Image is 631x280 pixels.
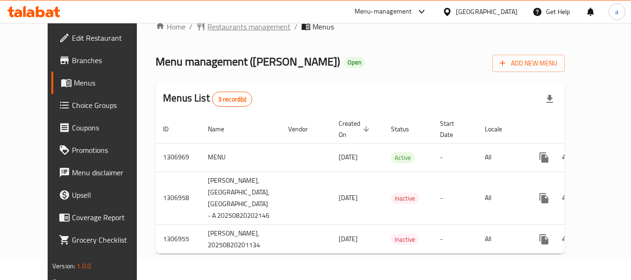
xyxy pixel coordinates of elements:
a: Promotions [51,139,153,161]
span: Inactive [391,234,419,245]
span: Edit Restaurant [72,32,146,43]
table: enhanced table [156,115,630,254]
button: Change Status [555,146,578,169]
td: - [432,224,477,254]
li: / [189,21,192,32]
span: [DATE] [339,233,358,245]
a: Coverage Report [51,206,153,229]
span: Coverage Report [72,212,146,223]
div: Inactive [391,234,419,245]
td: - [432,172,477,224]
span: [DATE] [339,151,358,163]
button: more [533,228,555,251]
div: [GEOGRAPHIC_DATA] [456,7,518,17]
span: ID [163,123,181,135]
span: Name [208,123,236,135]
td: MENU [200,143,281,172]
a: Edit Restaurant [51,27,153,49]
a: Coupons [51,116,153,139]
span: Menus [74,77,146,88]
button: Add New Menu [492,55,565,72]
span: Restaurants management [207,21,291,32]
h2: Menus List [163,91,252,107]
span: Locale [485,123,514,135]
span: Status [391,123,421,135]
td: All [477,224,525,254]
button: Change Status [555,228,578,251]
span: Menu management ( [PERSON_NAME] ) [156,51,340,72]
span: Inactive [391,193,419,204]
span: Start Date [440,118,466,140]
td: 1306958 [156,172,200,224]
a: Choice Groups [51,94,153,116]
a: Restaurants management [196,21,291,32]
a: Upsell [51,184,153,206]
a: Menu disclaimer [51,161,153,184]
td: [PERSON_NAME], 20250820201134 [200,224,281,254]
span: Choice Groups [72,100,146,111]
div: Export file [539,88,561,110]
span: 1.0.0 [77,260,91,272]
td: [PERSON_NAME], [GEOGRAPHIC_DATA],[GEOGRAPHIC_DATA] - A 20250820202146 [200,172,281,224]
span: Menu disclaimer [72,167,146,178]
td: - [432,143,477,172]
span: Vendor [288,123,320,135]
a: Home [156,21,185,32]
td: All [477,172,525,224]
div: Total records count [212,92,253,107]
div: Inactive [391,193,419,204]
span: Branches [72,55,146,66]
td: 1306969 [156,143,200,172]
span: Promotions [72,144,146,156]
span: Active [391,152,415,163]
td: All [477,143,525,172]
span: [DATE] [339,192,358,204]
a: Menus [51,72,153,94]
a: Branches [51,49,153,72]
li: / [294,21,298,32]
button: more [533,146,555,169]
nav: breadcrumb [156,21,565,32]
span: a [615,7,618,17]
span: Open [344,58,365,66]
td: 1306955 [156,224,200,254]
div: Menu-management [354,6,412,17]
span: Version: [52,260,75,272]
span: Add New Menu [500,57,557,69]
span: Menus [312,21,334,32]
span: Coupons [72,122,146,133]
span: Upsell [72,189,146,201]
span: Created On [339,118,372,140]
span: Grocery Checklist [72,234,146,245]
div: Open [344,57,365,68]
span: 3 record(s) [213,95,252,104]
button: more [533,187,555,209]
th: Actions [525,115,630,144]
a: Grocery Checklist [51,229,153,251]
button: Change Status [555,187,578,209]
